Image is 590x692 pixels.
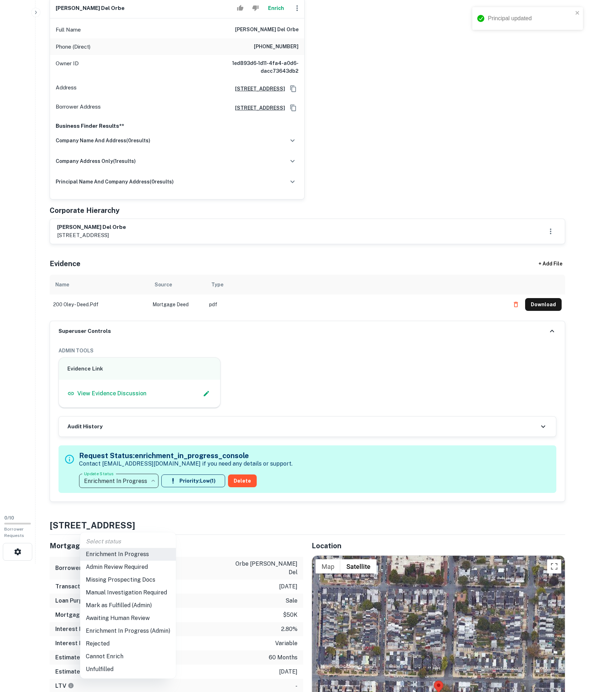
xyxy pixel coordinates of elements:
li: Cannot Enrich [80,650,176,663]
li: Unfulfilled [80,663,176,676]
li: Admin Review Required [80,561,176,573]
li: Enrichment In Progress (Admin) [80,625,176,637]
iframe: Chat Widget [555,635,590,669]
li: Awaiting Human Review [80,612,176,625]
li: Enrichment In Progress [80,548,176,561]
li: Missing Prospecting Docs [80,573,176,586]
li: Rejected [80,637,176,650]
li: Manual Investigation Required [80,586,176,599]
button: close [575,10,580,17]
li: Mark as Fulfilled (Admin) [80,599,176,612]
div: Principal updated [488,14,573,23]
